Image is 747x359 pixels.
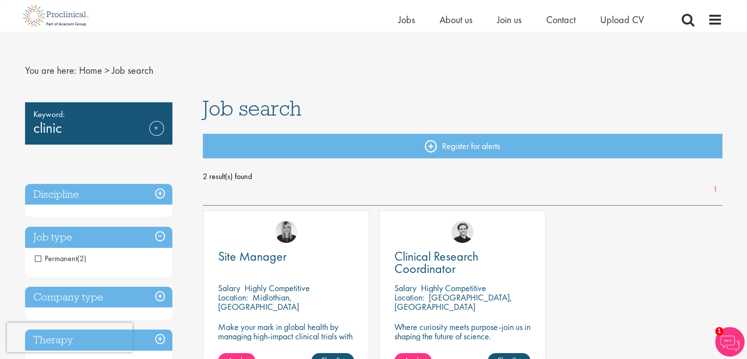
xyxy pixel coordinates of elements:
[394,248,478,277] span: Clinical Research Coordinator
[715,327,745,357] img: Chatbot
[79,64,102,77] a: breadcrumb link
[275,221,297,243] img: Janelle Jones
[546,13,576,26] a: Contact
[245,282,310,294] p: Highly Competitive
[25,184,172,205] h3: Discipline
[394,250,530,275] a: Clinical Research Coordinator
[708,184,722,195] a: 1
[394,322,530,341] p: Where curiosity meets purpose-join us in shaping the future of science.
[35,253,86,264] span: Permanent
[203,169,722,184] span: 2 result(s) found
[600,13,644,26] a: Upload CV
[451,221,473,243] img: Nico Kohlwes
[398,13,415,26] a: Jobs
[394,292,512,312] p: [GEOGRAPHIC_DATA], [GEOGRAPHIC_DATA]
[25,102,172,145] div: clinic
[440,13,472,26] a: About us
[7,323,133,352] iframe: reCAPTCHA
[218,282,240,294] span: Salary
[203,95,302,121] span: Job search
[149,121,164,150] a: Remove
[35,253,77,264] span: Permanent
[394,282,416,294] span: Salary
[218,322,354,350] p: Make your mark in global health by managing high-impact clinical trials with a leading CRO.
[105,64,110,77] span: >
[112,64,153,77] span: Job search
[218,248,287,265] span: Site Manager
[25,64,77,77] span: You are here:
[218,250,354,263] a: Site Manager
[25,227,172,248] h3: Job type
[25,287,172,308] h3: Company type
[203,134,722,158] a: Register for alerts
[218,292,299,312] p: Midlothian, [GEOGRAPHIC_DATA]
[33,107,164,121] span: Keyword:
[497,13,522,26] a: Join us
[77,253,86,264] span: (2)
[715,327,723,335] span: 1
[218,292,248,303] span: Location:
[421,282,486,294] p: Highly Competitive
[394,292,424,303] span: Location:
